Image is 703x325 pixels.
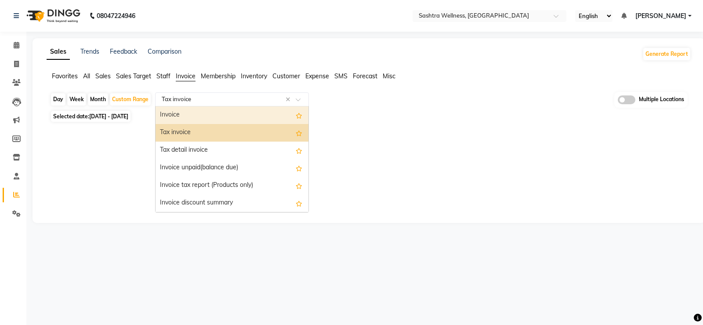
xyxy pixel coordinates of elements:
ng-dropdown-panel: Options list [155,106,309,212]
a: Trends [80,47,99,55]
div: Invoice [156,106,308,124]
a: Feedback [110,47,137,55]
span: Membership [201,72,236,80]
span: Inventory [241,72,267,80]
span: Expense [305,72,329,80]
span: SMS [334,72,348,80]
span: [PERSON_NAME] [635,11,686,21]
span: Invoice [176,72,196,80]
span: Add this report to Favorites List [296,145,302,156]
b: 08047224946 [97,4,135,28]
span: Customer [272,72,300,80]
div: Day [51,93,65,106]
a: Sales [47,44,70,60]
span: Misc [383,72,395,80]
span: Sales [95,72,111,80]
span: Add this report to Favorites List [296,198,302,208]
div: Invoice unpaid(balance due) [156,159,308,177]
span: Clear all [286,95,293,104]
span: Favorites [52,72,78,80]
button: Generate Report [643,48,690,60]
span: Multiple Locations [639,95,684,104]
div: Invoice tax report (Products only) [156,177,308,194]
img: logo [22,4,83,28]
span: Add this report to Favorites List [296,163,302,173]
span: Sales Target [116,72,151,80]
div: Tax detail invoice [156,142,308,159]
a: Comparison [148,47,181,55]
div: Week [67,93,86,106]
span: Selected date: [51,111,130,122]
span: Add this report to Favorites List [296,180,302,191]
span: [DATE] - [DATE] [89,113,128,120]
span: All [83,72,90,80]
span: Add this report to Favorites List [296,110,302,121]
span: Staff [156,72,170,80]
div: Invoice discount summary [156,194,308,212]
div: Custom Range [110,93,151,106]
div: Tax invoice [156,124,308,142]
div: Month [88,93,108,106]
span: Forecast [353,72,377,80]
span: Add this report to Favorites List [296,128,302,138]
